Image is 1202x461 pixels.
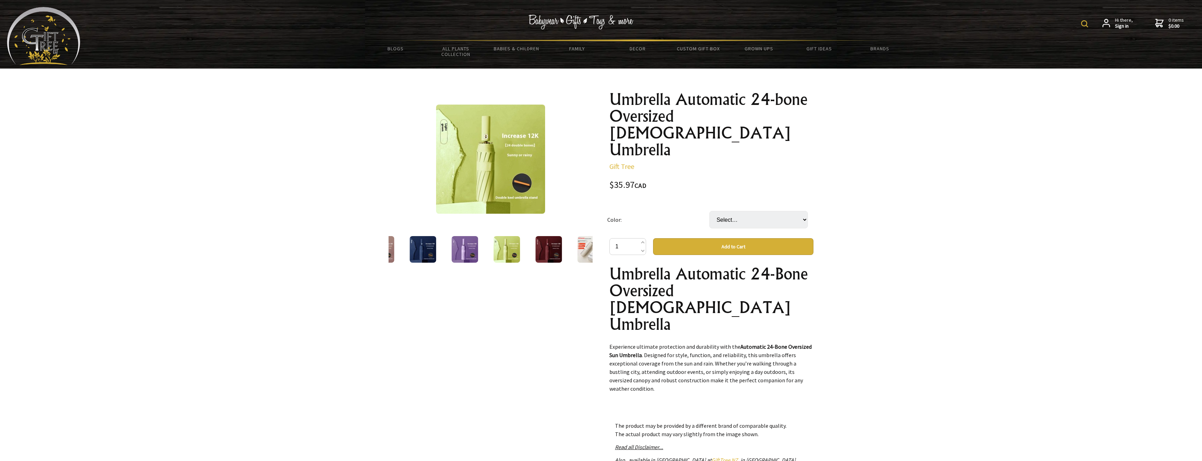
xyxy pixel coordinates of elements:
[410,236,436,263] img: Umbrella Automatic 24-bone Oversized Sun Umbrella
[577,236,604,263] img: Umbrella Automatic 24-bone Oversized Sun Umbrella
[1115,17,1133,29] span: Hi there,
[609,162,634,171] a: Gift Tree
[729,41,789,56] a: Grown Ups
[607,41,668,56] a: Decor
[493,236,520,263] img: Umbrella Automatic 24-bone Oversized Sun Umbrella
[615,421,808,438] p: The product may be provided by a different brand of comparable quality. The actual product may va...
[1081,20,1088,27] img: product search
[451,236,478,263] img: Umbrella Automatic 24-bone Oversized Sun Umbrella
[486,41,547,56] a: Babies & Children
[635,182,646,190] span: CAD
[609,265,813,405] div: Umbrella *1
[1155,17,1184,29] a: 0 items$0.00
[436,105,545,214] img: Umbrella Automatic 24-bone Oversized Sun Umbrella
[547,41,607,56] a: Family
[1115,23,1133,29] strong: Sign in
[426,41,486,62] a: All Plants Collection
[1168,23,1184,29] strong: $0.00
[1168,17,1184,29] span: 0 items
[607,201,709,238] td: Color:
[609,91,813,158] h1: Umbrella Automatic 24-bone Oversized [DEMOGRAPHIC_DATA] Umbrella
[1102,17,1133,29] a: Hi there,Sign in
[850,41,910,56] a: Brands
[7,7,80,65] img: Babyware - Gifts - Toys and more...
[365,41,426,56] a: BLOGS
[609,342,813,393] p: Experience ultimate protection and durability with the . Designed for style, function, and reliab...
[668,41,729,56] a: Custom Gift Box
[653,238,813,255] button: Add to Cart
[528,15,633,29] img: Babywear - Gifts - Toys & more
[615,444,663,451] a: Read all Disclaimer...
[368,236,394,263] img: Umbrella Automatic 24-bone Oversized Sun Umbrella
[609,265,813,333] h1: Umbrella Automatic 24-Bone Oversized [DEMOGRAPHIC_DATA] Umbrella
[789,41,849,56] a: Gift Ideas
[609,180,813,190] div: $35.97
[535,236,562,263] img: Umbrella Automatic 24-bone Oversized Sun Umbrella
